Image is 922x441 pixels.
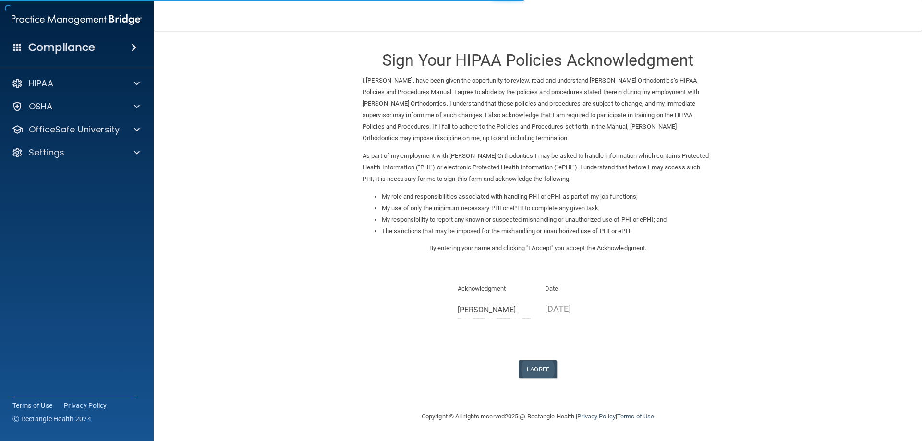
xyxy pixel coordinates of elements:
p: OfficeSafe University [29,124,120,135]
a: Terms of Use [617,413,654,420]
p: As part of my employment with [PERSON_NAME] Orthodontics I may be asked to handle information whi... [363,150,713,185]
a: HIPAA [12,78,140,89]
li: My role and responsibilities associated with handling PHI or ePHI as part of my job functions; [382,191,713,203]
img: PMB logo [12,10,142,29]
div: Copyright © All rights reserved 2025 @ Rectangle Health | | [363,401,713,432]
a: Privacy Policy [64,401,107,410]
span: Ⓒ Rectangle Health 2024 [12,414,91,424]
ins: [PERSON_NAME] [366,77,412,84]
p: Acknowledgment [458,283,531,295]
a: OSHA [12,101,140,112]
li: My use of only the minimum necessary PHI or ePHI to complete any given task; [382,203,713,214]
a: OfficeSafe University [12,124,140,135]
p: OSHA [29,101,53,112]
p: I, , have been given the opportunity to review, read and understand [PERSON_NAME] Orthodontics’s ... [363,75,713,144]
a: Terms of Use [12,401,52,410]
li: My responsibility to report any known or suspected mishandling or unauthorized use of PHI or ePHI... [382,214,713,226]
input: Full Name [458,301,531,319]
p: HIPAA [29,78,53,89]
p: Date [545,283,619,295]
button: I Agree [519,360,557,378]
p: [DATE] [545,301,619,317]
h3: Sign Your HIPAA Policies Acknowledgment [363,51,713,69]
a: Privacy Policy [577,413,615,420]
li: The sanctions that may be imposed for the mishandling or unauthorized use of PHI or ePHI [382,226,713,237]
h4: Compliance [28,41,95,54]
p: Settings [29,147,64,158]
a: Settings [12,147,140,158]
p: By entering your name and clicking "I Accept" you accept the Acknowledgment. [363,242,713,254]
